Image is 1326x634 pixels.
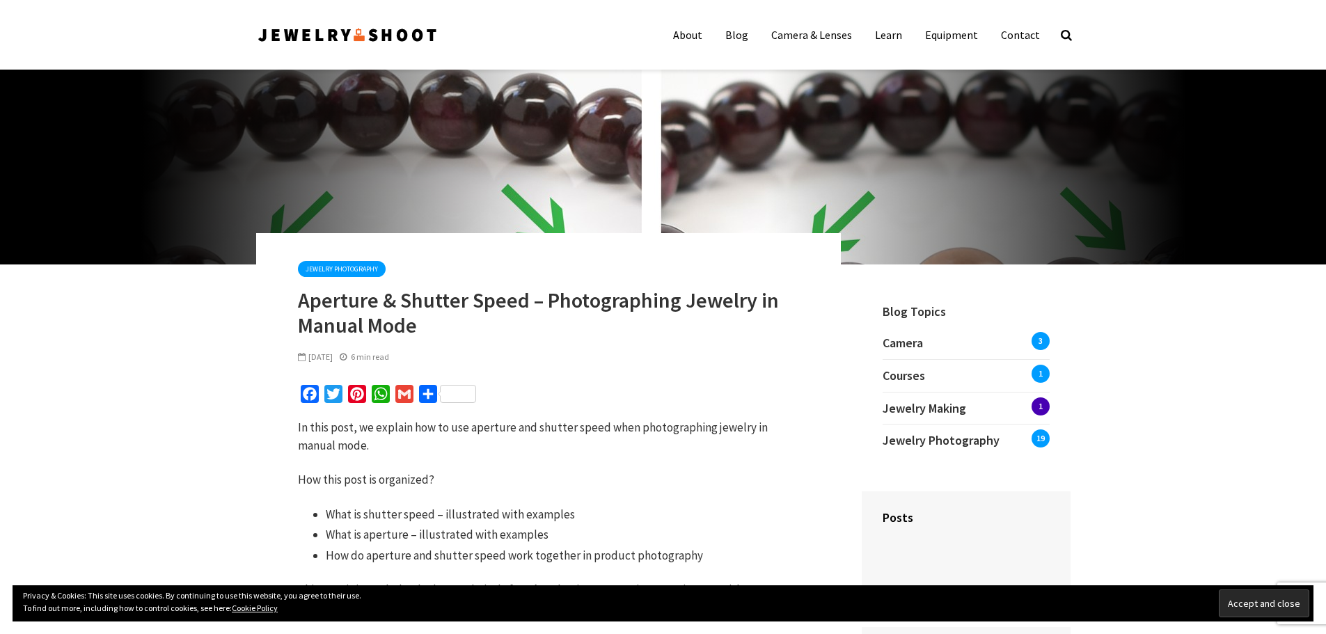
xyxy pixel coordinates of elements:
[340,351,389,363] div: 6 min read
[990,21,1050,49] a: Contact
[393,385,416,408] a: Gmail
[715,21,759,49] a: Blog
[298,471,799,489] p: How this post is organized?
[13,585,1313,621] div: Privacy & Cookies: This site uses cookies. By continuing to use this website, you agree to their ...
[326,526,799,544] li: What is aperture – illustrated with examples
[761,21,862,49] a: Camera & Lenses
[326,547,799,565] li: How do aperture and shutter speed work together in product photography
[298,581,799,617] p: This post is intended to be less technical. If you’re a business owner just starting out with a c...
[232,603,278,613] a: Cookie Policy
[141,56,1185,264] img: aperture and shutter speed settings for jewelry photography
[298,287,799,338] h1: Aperture & Shutter Speed – Photographing Jewelry in Manual Mode
[322,385,345,408] a: Twitter
[883,360,1050,392] a: Courses1
[256,24,439,46] img: Jewelry Photographer Bay Area - San Francisco | Nationwide via Mail
[298,419,799,454] p: In this post, we explain how to use aperture and shutter speed when photographing jewelry in manu...
[883,334,1050,359] a: Camera3
[298,261,386,277] a: Jewelry Photography
[1032,332,1050,350] span: 3
[1032,397,1050,415] span: 1
[883,393,1050,425] a: Jewelry Making1
[883,367,925,383] span: Courses
[883,509,1050,526] h4: Posts
[663,21,713,49] a: About
[883,432,1000,448] span: Jewelry Photography
[416,385,479,408] a: Share
[883,335,923,351] span: Camera
[883,425,1050,457] a: Jewelry Photography19
[862,285,1071,320] h4: Blog Topics
[345,385,369,408] a: Pinterest
[369,385,393,408] a: WhatsApp
[298,351,333,362] span: [DATE]
[1032,365,1050,383] span: 1
[865,21,913,49] a: Learn
[1032,429,1050,447] span: 19
[915,21,988,49] a: Equipment
[883,400,966,416] span: Jewelry Making
[298,385,322,408] a: Facebook
[1219,589,1309,617] input: Accept and close
[326,506,799,524] li: What is shutter speed – illustrated with examples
